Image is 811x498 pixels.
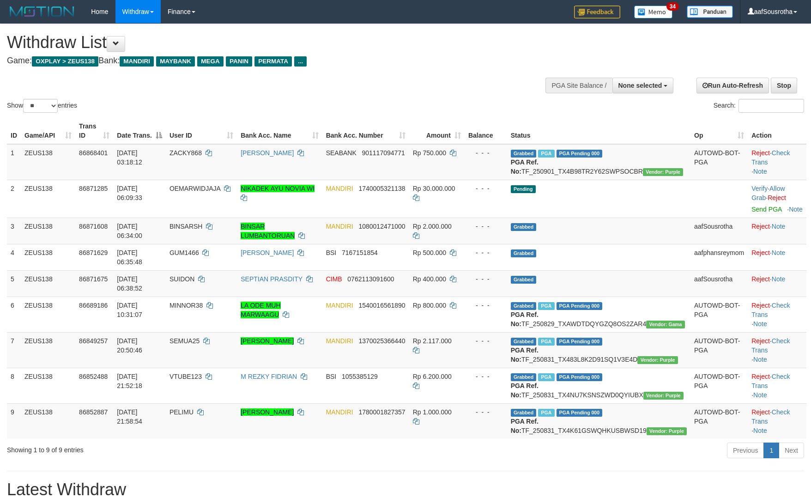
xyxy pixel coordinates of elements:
span: Marked by aafsolysreylen [538,373,554,381]
td: 4 [7,244,21,270]
a: Note [753,427,767,434]
a: Check Trans [751,149,790,166]
span: 86689186 [79,302,108,309]
span: Grabbed [511,302,537,310]
span: [DATE] 06:09:33 [117,185,142,201]
a: Note [753,320,767,328]
span: PGA Pending [557,150,603,158]
span: [DATE] 06:34:00 [117,223,142,239]
div: - - - [468,184,503,193]
span: Marked by aafkaynarin [538,302,554,310]
span: Copy 0762113091600 to clipboard [347,275,394,283]
td: 8 [7,368,21,403]
span: MANDIRI [326,223,353,230]
td: TF_250901_TX4B98TR2Y62SWPSOCBR [507,144,690,180]
span: PGA Pending [557,373,603,381]
span: 86852887 [79,408,108,416]
td: AUTOWD-BOT-PGA [690,144,748,180]
a: Allow Grab [751,185,785,201]
span: Vendor URL: https://trx31.1velocity.biz [646,321,685,328]
span: Rp 400.000 [413,275,446,283]
a: Reject [751,408,770,416]
span: [DATE] 06:35:48 [117,249,142,266]
a: Run Auto-Refresh [696,78,769,93]
span: Vendor URL: https://trx4.1velocity.biz [637,356,678,364]
td: · · [748,297,806,332]
span: BSI [326,249,337,256]
span: BINSARSH [169,223,203,230]
td: ZEUS138 [21,368,75,403]
div: - - - [468,407,503,417]
th: Op: activate to sort column ascending [690,118,748,144]
label: Search: [714,99,804,113]
input: Search: [738,99,804,113]
th: Balance [465,118,507,144]
th: Action [748,118,806,144]
td: AUTOWD-BOT-PGA [690,332,748,368]
a: Previous [727,443,764,458]
span: Grabbed [511,150,537,158]
span: Copy 1740005321138 to clipboard [358,185,405,192]
a: 1 [763,443,779,458]
span: MANDIRI [326,337,353,345]
span: SEMUA25 [169,337,200,345]
td: · · [748,332,806,368]
span: OEMARWIDJAJA [169,185,220,192]
span: MANDIRI [326,408,353,416]
span: PGA Pending [557,302,603,310]
span: Copy 7167151854 to clipboard [342,249,378,256]
span: ZACKY868 [169,149,202,157]
span: None selected [618,82,662,89]
span: MEGA [197,56,224,67]
div: PGA Site Balance / [545,78,612,93]
div: - - - [468,222,503,231]
span: MAYBANK [156,56,195,67]
a: Reject [751,302,770,309]
span: SEABANK [326,149,357,157]
td: · [748,244,806,270]
img: MOTION_logo.png [7,5,77,18]
td: 1 [7,144,21,180]
span: BSI [326,373,337,380]
td: AUTOWD-BOT-PGA [690,403,748,439]
span: Copy 1370025366440 to clipboard [358,337,405,345]
a: LA ODE MUH MARWAAGU [241,302,280,318]
h1: Withdraw List [7,33,532,52]
a: Note [753,356,767,363]
span: [DATE] 21:52:18 [117,373,142,389]
th: Date Trans.: activate to sort column descending [113,118,166,144]
span: [DATE] 20:50:46 [117,337,142,354]
a: Reject [751,337,770,345]
span: Marked by aafsolysreylen [538,409,554,417]
div: - - - [468,248,503,257]
span: OXPLAY > ZEUS138 [32,56,98,67]
td: ZEUS138 [21,332,75,368]
td: · · [748,403,806,439]
a: Check Trans [751,408,790,425]
span: Grabbed [511,373,537,381]
span: VTUBE123 [169,373,202,380]
td: TF_250829_TXAWDTDQYGZQ8OS2ZAR4 [507,297,690,332]
a: Reject [751,223,770,230]
a: [PERSON_NAME] [241,408,294,416]
span: 86871285 [79,185,108,192]
td: 6 [7,297,21,332]
b: PGA Ref. No: [511,158,539,175]
th: Status [507,118,690,144]
td: TF_250831_TX483L8K2D91SQ1V3E4D [507,332,690,368]
td: 5 [7,270,21,297]
td: · · [748,144,806,180]
a: Reject [768,194,786,201]
label: Show entries [7,99,77,113]
span: Rp 500.000 [413,249,446,256]
span: PELIMU [169,408,194,416]
span: Copy 1055385129 to clipboard [342,373,378,380]
span: 86871608 [79,223,108,230]
span: 86871675 [79,275,108,283]
span: Rp 1.000.000 [413,408,452,416]
a: [PERSON_NAME] [241,149,294,157]
a: Check Trans [751,337,790,354]
td: aafphansreymom [690,244,748,270]
a: Verify [751,185,768,192]
a: Note [789,206,803,213]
